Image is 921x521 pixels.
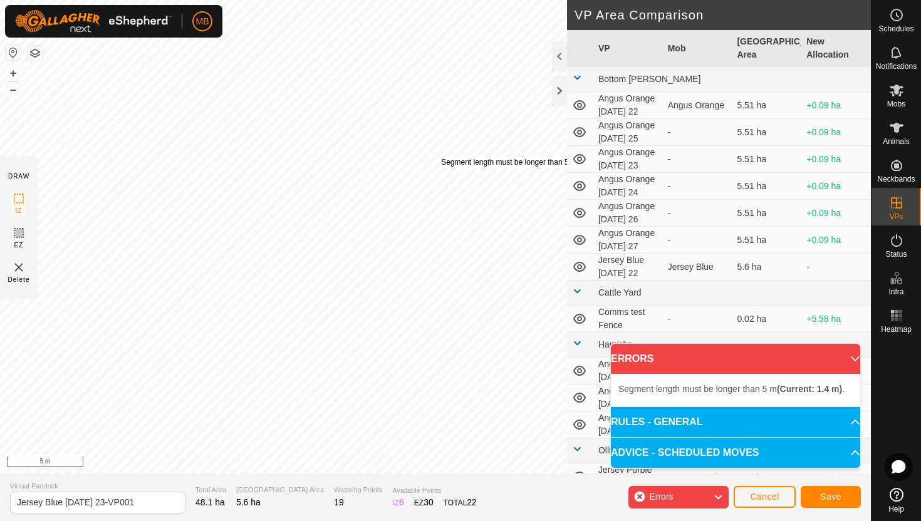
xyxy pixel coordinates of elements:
div: - [668,234,727,247]
div: Angus Orange [668,99,727,112]
div: - [668,207,727,220]
span: Save [820,492,841,502]
button: Save [801,486,861,508]
p-accordion-header: RULES - GENERAL [611,407,860,437]
span: Errors [649,492,673,502]
span: Cancel [750,492,779,502]
span: Hamishs [598,339,632,349]
td: 5.51 ha [732,119,801,146]
span: Neckbands [877,175,915,183]
span: Infra [888,288,903,296]
span: ADVICE - SCHEDULED MOVES [611,445,759,460]
td: 5.51 ha [732,92,801,119]
span: IZ [16,206,23,215]
span: Notifications [876,63,917,70]
td: +0.09 ha [801,200,871,227]
div: - [668,153,727,166]
td: Comms test Fence [593,306,663,333]
span: Segment length must be longer than 5 m . [618,384,845,394]
p-accordion-content: ERRORS [611,374,860,406]
button: Map Layers [28,46,43,61]
span: 48.1 ha [195,497,225,507]
span: Help [888,505,904,513]
div: TOTAL [444,496,477,509]
span: 5.6 ha [236,497,261,507]
span: Ollies [598,445,620,455]
span: EZ [14,240,24,250]
a: Contact Us [296,457,333,468]
div: Jersey Purple [668,470,727,483]
td: Angus Pink [DATE] 22 [593,358,663,384]
td: 5.51 ha [732,200,801,227]
span: Virtual Paddock [10,481,185,492]
td: Angus Orange [DATE] 23 [593,146,663,173]
div: DRAW [8,172,29,181]
img: VP [11,260,26,275]
span: Schedules [878,25,913,33]
div: Segment length must be longer than 5 m . [441,157,635,168]
span: 6 [399,497,404,507]
div: - [668,126,727,139]
a: Help [872,483,921,518]
td: +0.09 ha [801,146,871,173]
td: 5.6 ha [732,254,801,281]
td: 0.02 ha [732,306,801,333]
span: Delete [8,275,30,284]
div: IZ [392,496,403,509]
span: 19 [334,497,344,507]
td: Angus Pink [DATE] 23 [593,384,663,411]
a: Privacy Policy [234,457,281,468]
td: 5.51 ha [732,146,801,173]
span: 22 [467,497,477,507]
td: Angus Orange [DATE] 22 [593,92,663,119]
td: Angus Orange [DATE] 25 [593,119,663,146]
div: - [668,312,727,326]
img: Gallagher Logo [15,10,172,33]
h2: VP Area Comparison [575,8,871,23]
span: VPs [889,213,903,220]
span: MB [196,15,209,28]
span: 30 [424,497,434,507]
span: Available Points [392,485,477,496]
div: EZ [414,496,434,509]
td: Angus Orange [DATE] 24 [593,173,663,200]
span: Status [885,250,907,258]
td: +0.09 ha [801,119,871,146]
td: 5.51 ha [732,227,801,254]
td: 5.51 ha [732,173,801,200]
span: ERRORS [611,351,653,366]
p-accordion-header: ERRORS [611,344,860,374]
td: Jersey Blue [DATE] 22 [593,254,663,281]
span: [GEOGRAPHIC_DATA] Area [236,485,324,495]
td: +0.09 ha [801,92,871,119]
th: [GEOGRAPHIC_DATA] Area [732,30,801,67]
th: New Allocation [801,30,871,67]
p-accordion-header: ADVICE - SCHEDULED MOVES [611,438,860,468]
span: RULES - GENERAL [611,415,703,430]
td: +5.58 ha [801,306,871,333]
span: Total Area [195,485,226,495]
button: + [6,66,21,81]
button: Cancel [734,486,796,508]
b: (Current: 1.4 m) [777,384,842,394]
span: Watering Points [334,485,382,495]
td: Angus Orange [DATE] 27 [593,227,663,254]
td: +0.09 ha [801,173,871,200]
td: Angus Orange [DATE] 26 [593,200,663,227]
td: Jersey Purple [DATE] 22 [593,463,663,490]
td: Angus Pink [DATE] 21.1 [593,411,663,438]
button: – [6,82,21,97]
span: Animals [883,138,910,145]
div: Jersey Blue [668,260,727,274]
th: VP [593,30,663,67]
th: Mob [663,30,732,67]
div: - [668,180,727,193]
span: Mobs [887,100,905,108]
td: +0.09 ha [801,227,871,254]
td: - [801,254,871,281]
span: Bottom [PERSON_NAME] [598,74,700,84]
span: Cattle Yard [598,287,642,297]
span: Heatmap [881,326,912,333]
button: Reset Map [6,45,21,60]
